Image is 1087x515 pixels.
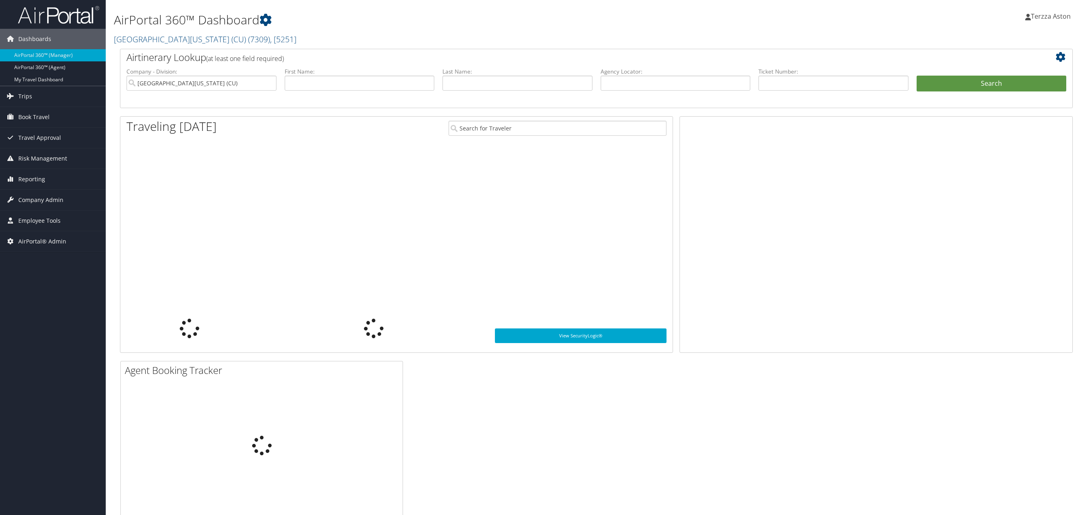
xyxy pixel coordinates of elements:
[18,231,66,252] span: AirPortal® Admin
[1025,4,1079,28] a: Terzza Aston
[18,211,61,231] span: Employee Tools
[248,34,270,45] span: ( 7309 )
[270,34,296,45] span: , [ 5251 ]
[18,29,51,49] span: Dashboards
[18,190,63,210] span: Company Admin
[126,118,217,135] h1: Traveling [DATE]
[449,121,667,136] input: Search for Traveler
[18,107,50,127] span: Book Travel
[125,363,403,377] h2: Agent Booking Tracker
[601,67,751,76] label: Agency Locator:
[18,128,61,148] span: Travel Approval
[1031,12,1071,21] span: Terzza Aston
[114,11,757,28] h1: AirPortal 360™ Dashboard
[495,328,667,343] a: View SecurityLogic®
[917,76,1067,92] button: Search
[285,67,435,76] label: First Name:
[18,86,32,106] span: Trips
[206,54,284,63] span: (at least one field required)
[758,67,908,76] label: Ticket Number:
[18,148,67,169] span: Risk Management
[18,169,45,189] span: Reporting
[114,34,296,45] a: [GEOGRAPHIC_DATA][US_STATE] (CU)
[18,5,99,24] img: airportal-logo.png
[126,67,277,76] label: Company - Division:
[442,67,593,76] label: Last Name:
[126,50,987,64] h2: Airtinerary Lookup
